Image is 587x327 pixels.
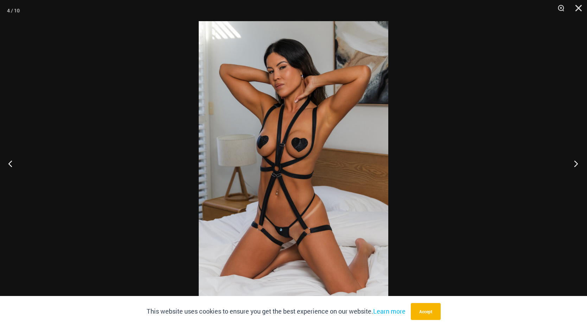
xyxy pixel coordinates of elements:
div: 4 / 10 [7,5,20,16]
p: This website uses cookies to ensure you get the best experience on our website. [147,306,406,317]
img: Truth or Dare Black 1905 Bodysuit 611 Micro 01 [199,21,388,306]
button: Next [561,146,587,181]
a: Learn more [373,307,406,315]
button: Accept [411,303,441,320]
